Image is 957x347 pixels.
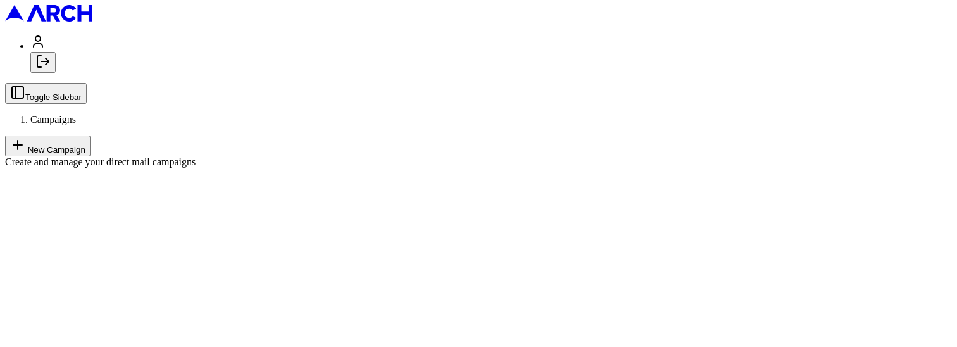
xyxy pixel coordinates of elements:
[5,83,87,104] button: Toggle Sidebar
[5,136,91,156] button: New Campaign
[30,114,76,125] span: Campaigns
[5,156,952,168] div: Create and manage your direct mail campaigns
[5,114,952,125] nav: breadcrumb
[30,52,56,73] button: Log out
[25,92,82,102] span: Toggle Sidebar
